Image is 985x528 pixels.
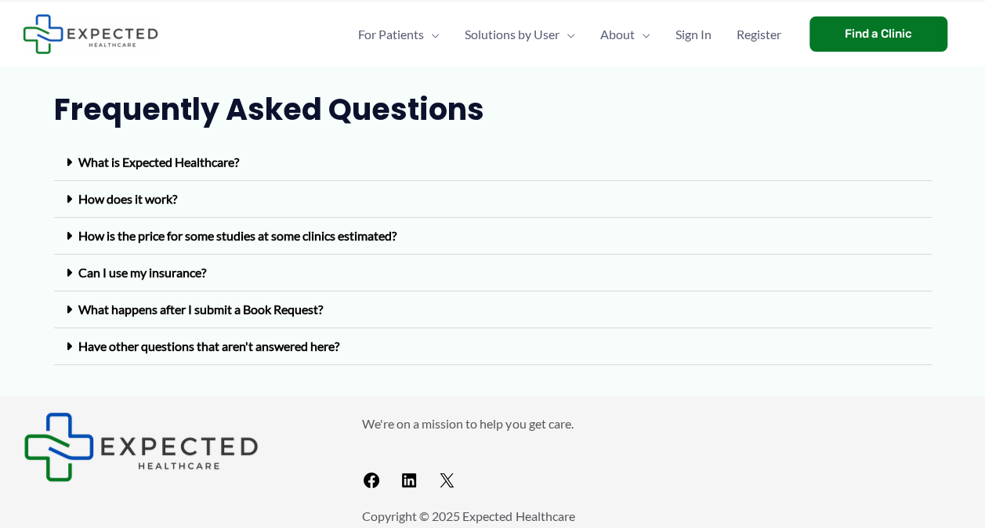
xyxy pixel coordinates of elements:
span: Sign In [675,7,712,62]
span: Register [737,7,781,62]
div: Have other questions that aren't answered here? [54,328,932,365]
a: How does it work? [78,191,177,206]
div: How is the price for some studies at some clinics estimated? [54,218,932,255]
a: Sign In [663,7,724,62]
a: For PatientsMenu Toggle [346,7,452,62]
nav: Primary Site Navigation [346,7,794,62]
span: Menu Toggle [424,7,440,62]
a: Can I use my insurance? [78,265,206,280]
span: Copyright © 2025 Expected Healthcare [362,508,574,523]
div: What happens after I submit a Book Request? [54,291,932,328]
a: Solutions by UserMenu Toggle [452,7,588,62]
aside: Footer Widget 2 [362,412,961,496]
a: How is the price for some studies at some clinics estimated? [78,228,397,243]
span: About [600,7,635,62]
a: Have other questions that aren't answered here? [78,338,339,353]
a: Register [724,7,794,62]
p: We're on a mission to help you get care. [362,412,961,436]
img: Expected Healthcare Logo - side, dark font, small [23,14,158,54]
img: Expected Healthcare Logo - side, dark font, small [24,412,259,482]
span: Menu Toggle [635,7,650,62]
span: Menu Toggle [559,7,575,62]
a: What happens after I submit a Book Request? [78,302,323,316]
a: Find a Clinic [809,16,947,52]
div: What is Expected Healthcare? [54,144,932,181]
aside: Footer Widget 1 [24,412,323,482]
a: What is Expected Healthcare? [78,154,239,169]
span: Solutions by User [465,7,559,62]
div: How does it work? [54,181,932,218]
div: Can I use my insurance? [54,255,932,291]
h2: Frequently Asked Questions [54,90,932,128]
span: For Patients [358,7,424,62]
a: AboutMenu Toggle [588,7,663,62]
